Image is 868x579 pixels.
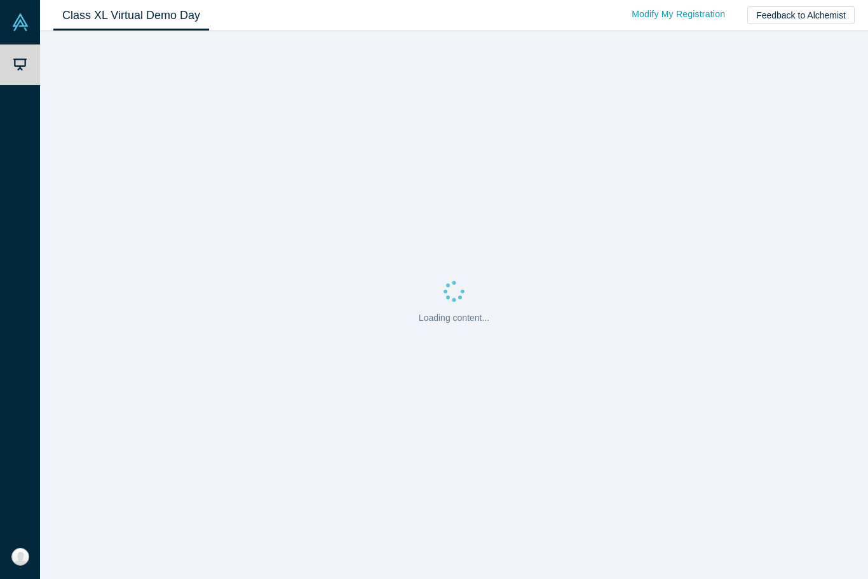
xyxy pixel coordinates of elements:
a: Class XL Virtual Demo Day [53,1,209,31]
a: Modify My Registration [618,3,738,25]
button: Feedback to Alchemist [747,6,855,24]
img: Alchemist Vault Logo [11,13,29,31]
p: Loading content... [419,311,489,325]
img: Mike Gilley's Account [11,548,29,566]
